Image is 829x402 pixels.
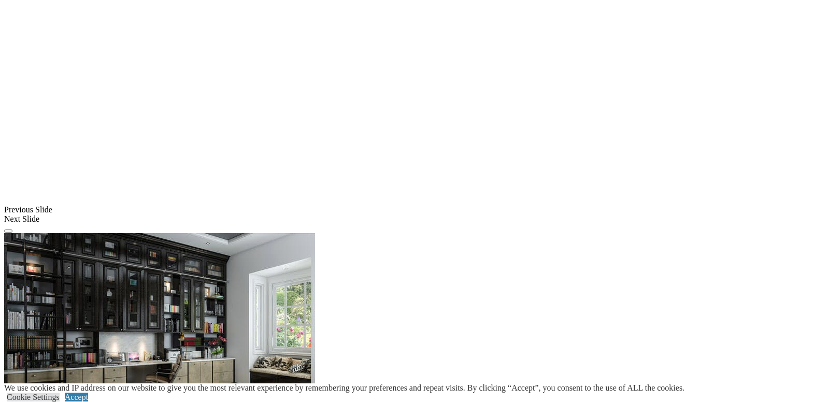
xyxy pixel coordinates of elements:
[4,214,825,224] div: Next Slide
[4,229,12,233] button: Click here to pause slide show
[4,383,684,393] div: We use cookies and IP address on our website to give you the most relevant experience by remember...
[4,205,825,214] div: Previous Slide
[7,393,60,401] a: Cookie Settings
[65,393,88,401] a: Accept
